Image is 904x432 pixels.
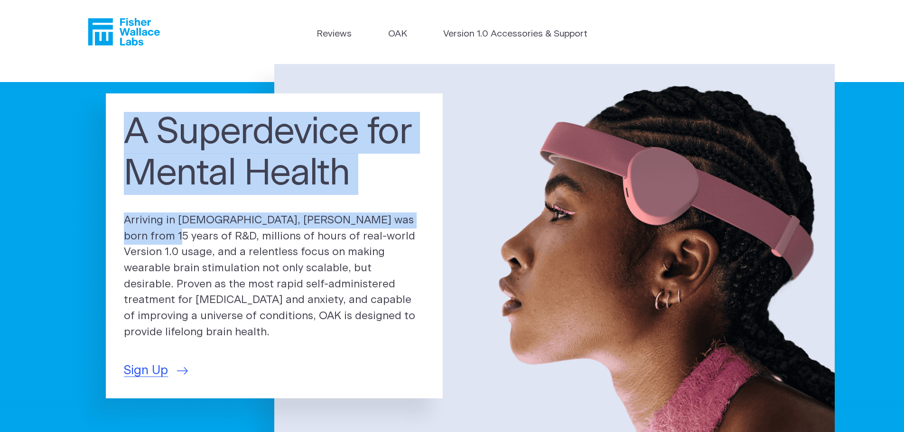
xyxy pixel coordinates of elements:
span: Sign Up [124,361,168,380]
p: Arriving in [DEMOGRAPHIC_DATA], [PERSON_NAME] was born from 15 years of R&D, millions of hours of... [124,212,425,340]
a: Sign Up [124,361,188,380]
a: OAK [388,28,407,41]
a: Reviews [317,28,352,41]
a: Version 1.0 Accessories & Support [443,28,587,41]
a: Fisher Wallace [88,18,160,46]
h1: A Superdevice for Mental Health [124,112,425,195]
